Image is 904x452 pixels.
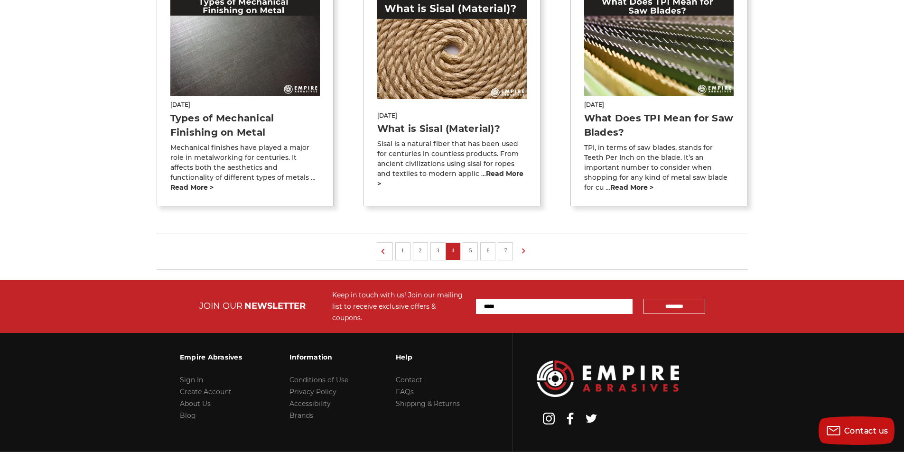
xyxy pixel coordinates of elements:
[819,416,895,445] button: Contact us
[170,143,320,193] p: Mechanical finishes have played a major role in metalworking for centuries. It affects both the a...
[332,289,466,323] div: Keep in touch with us! Join our mailing list to receive exclusive offers & coupons.
[396,347,460,367] h3: Help
[396,399,460,408] a: Shipping & Returns
[610,183,653,192] a: read more >
[396,387,414,396] a: FAQs
[244,301,306,311] span: NEWSLETTER
[537,360,679,397] img: Empire Abrasives Logo Image
[584,143,734,193] p: TPI, in terms of saw blades, stands for Teeth Per Inch on the blade. It’s an important number to ...
[483,245,493,256] a: 6
[377,123,500,134] a: What is Sisal (Material)?
[289,399,331,408] a: Accessibility
[433,245,443,256] a: 3
[180,387,232,396] a: Create Account
[584,101,734,109] span: [DATE]
[289,387,336,396] a: Privacy Policy
[844,426,888,435] span: Contact us
[584,112,734,138] a: What Does TPI Mean for Saw Blades?
[170,183,214,192] a: read more >
[199,301,242,311] span: JOIN OUR
[466,245,475,256] a: 5
[180,347,242,367] h3: Empire Abrasives
[448,245,458,256] a: 4
[170,101,320,109] span: [DATE]
[396,376,422,384] a: Contact
[180,376,203,384] a: Sign In
[289,376,348,384] a: Conditions of Use
[180,399,211,408] a: About Us
[416,245,425,256] a: 2
[289,411,313,420] a: Brands
[501,245,510,256] a: 7
[170,112,274,138] a: Types of Mechanical Finishing on Metal
[398,245,408,256] a: 1
[377,111,527,120] span: [DATE]
[377,139,527,189] p: Sisal is a natural fiber that has been used for centuries in countless products. From ancient civ...
[289,347,348,367] h3: Information
[180,411,196,420] a: Blog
